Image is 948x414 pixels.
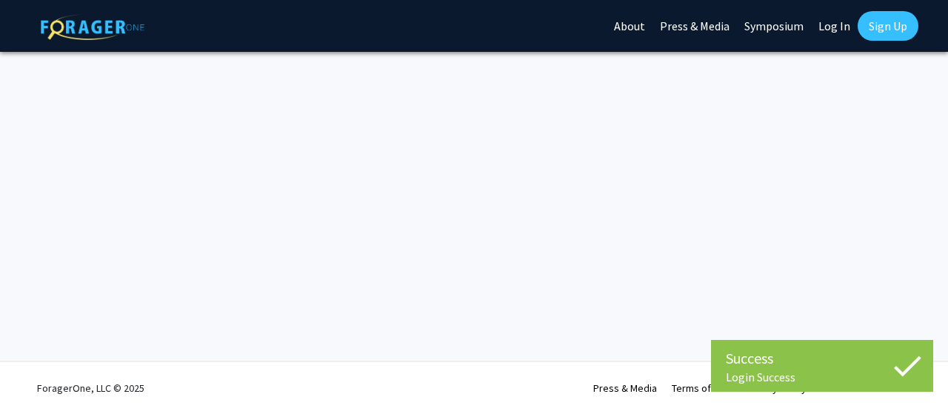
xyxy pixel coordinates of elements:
[672,381,730,395] a: Terms of Use
[41,14,144,40] img: ForagerOne Logo
[726,347,918,370] div: Success
[593,381,657,395] a: Press & Media
[726,370,918,384] div: Login Success
[858,11,918,41] a: Sign Up
[37,362,144,414] div: ForagerOne, LLC © 2025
